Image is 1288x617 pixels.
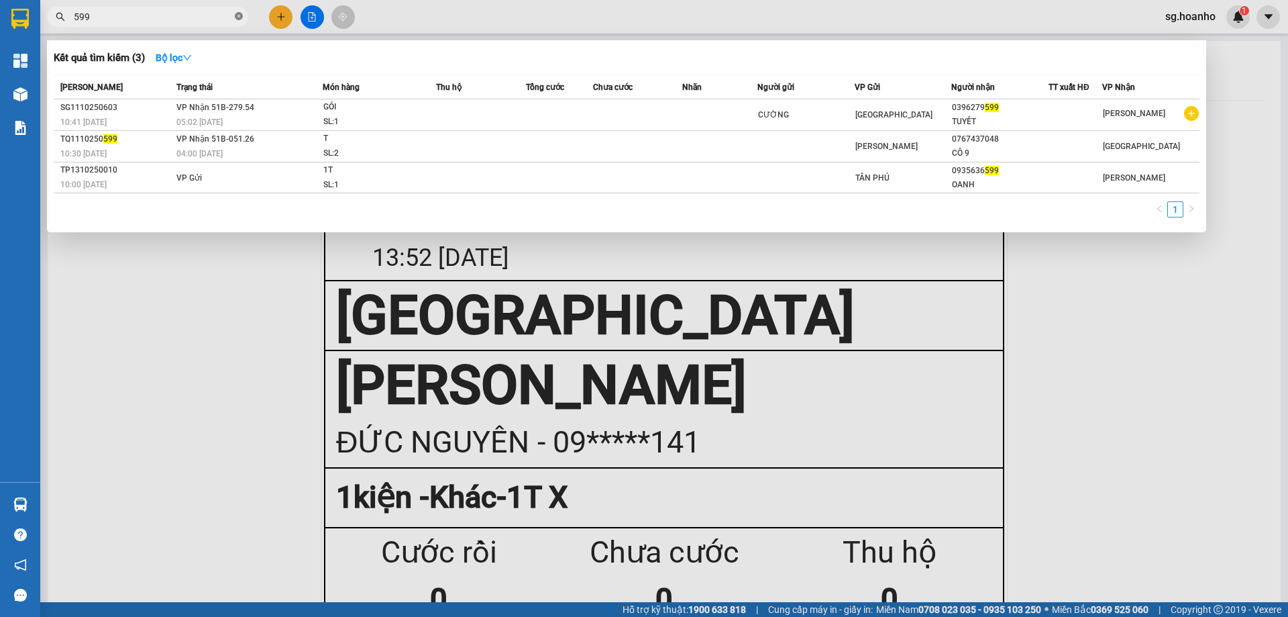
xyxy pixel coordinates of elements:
span: Người nhận [951,83,995,92]
span: VP Gửi [855,83,880,92]
li: Next Page [1183,201,1199,218]
span: Người gửi [757,83,794,92]
strong: Bộ lọc [156,52,192,63]
button: Bộ lọcdown [145,47,203,68]
span: [PERSON_NAME] [1103,109,1165,118]
span: [PERSON_NAME] [1103,173,1165,183]
div: 0396279 [952,101,1048,115]
span: [GEOGRAPHIC_DATA] [855,110,932,120]
div: TQ1110250 [60,132,172,146]
span: down [182,53,192,62]
div: [GEOGRAPHIC_DATA] [11,11,148,42]
button: right [1183,201,1199,218]
span: VP Nhận [1102,83,1135,92]
span: left [1155,205,1163,213]
img: logo-vxr [11,9,29,29]
div: T [323,132,424,146]
div: SL: 1 [323,178,424,193]
input: Tìm tên, số ĐT hoặc mã đơn [74,9,232,24]
span: Trạng thái [176,83,213,92]
span: [PERSON_NAME] [60,83,123,92]
a: 1 [1168,202,1183,217]
img: warehouse-icon [13,497,28,512]
span: 599 [103,134,117,144]
span: plus-circle [1184,106,1199,121]
span: notification [14,559,27,571]
span: 599 [985,103,999,112]
span: [GEOGRAPHIC_DATA] [1103,142,1180,151]
span: message [14,589,27,602]
span: Thu hộ [436,83,462,92]
span: Gửi: [11,11,32,26]
div: GÓI [323,100,424,115]
span: question-circle [14,528,27,541]
span: Chưa cước [155,85,213,99]
span: 599 [985,166,999,175]
div: TUYẾT [952,115,1048,129]
span: Tổng cước [526,83,564,92]
div: SL: 1 [323,115,424,130]
img: dashboard-icon [13,54,28,68]
span: right [1187,205,1195,213]
span: VP Nhận 51B-051.26 [176,134,254,144]
div: CƯỜNG [758,108,854,122]
span: 10:41 [DATE] [60,117,107,127]
div: CÔ 9 [952,146,1048,160]
img: solution-icon [13,121,28,135]
span: 05:02 [DATE] [176,117,223,127]
span: TT xuất HĐ [1049,83,1089,92]
div: SG1110250603 [60,101,172,115]
span: 04:00 [DATE] [176,149,223,158]
li: Previous Page [1151,201,1167,218]
div: 0767437048 [952,132,1048,146]
img: warehouse-icon [13,87,28,101]
div: ĐỨC NGUYÊN [157,42,264,58]
div: [PERSON_NAME] [157,11,264,42]
div: OANH [952,178,1048,192]
span: close-circle [235,12,243,20]
button: left [1151,201,1167,218]
span: Món hàng [323,83,360,92]
span: [PERSON_NAME] [855,142,918,151]
span: Chưa cước [593,83,633,92]
span: close-circle [235,11,243,23]
span: Nhãn [682,83,702,92]
span: Nhận: [157,11,189,26]
span: 10:00 [DATE] [60,180,107,189]
li: 1 [1167,201,1183,218]
span: TÂN PHÚ [855,173,890,183]
div: TP1310250010 [60,163,172,177]
span: VP Nhận 51B-279.54 [176,103,254,112]
div: 0935636 [952,164,1048,178]
span: search [56,12,65,21]
div: 1T [323,163,424,178]
h3: Kết quả tìm kiếm ( 3 ) [54,51,145,65]
span: VP Gửi [176,173,202,183]
div: SL: 2 [323,146,424,161]
span: 10:30 [DATE] [60,149,107,158]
